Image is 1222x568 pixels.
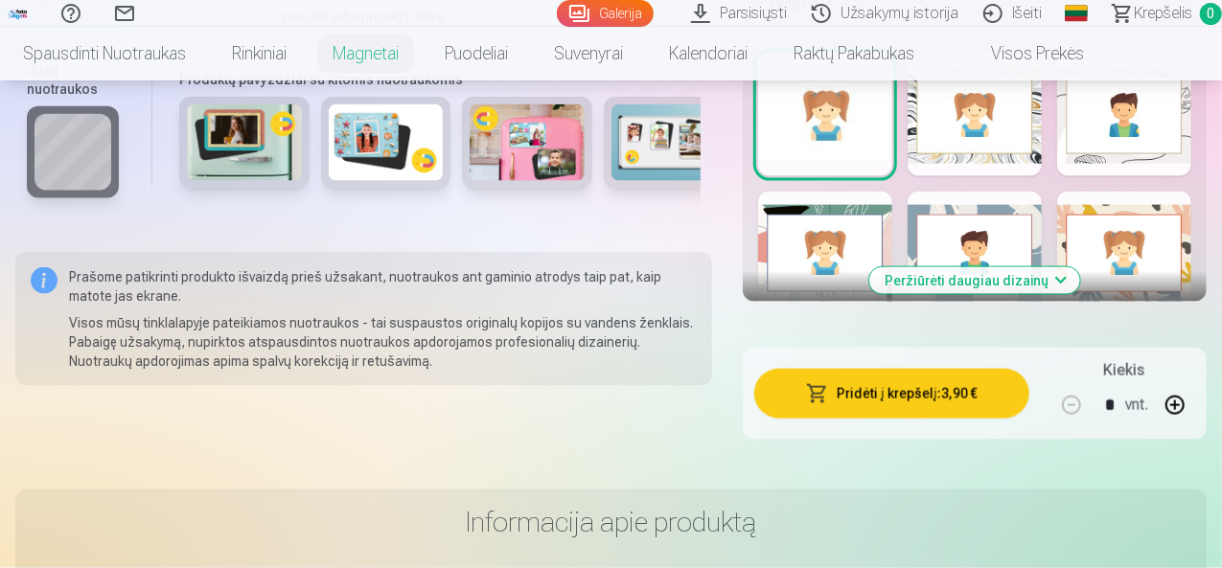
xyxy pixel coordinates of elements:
span: Krepšelis [1134,2,1192,25]
a: Suvenyrai [531,27,646,80]
h3: Informacija apie produktą [31,505,1191,539]
a: Visos prekės [937,27,1107,80]
button: Pridėti į krepšelį:3,90 € [754,369,1029,419]
p: Prašome patikrinti produkto išvaizdą prieš užsakant, nuotraukos ant gaminio atrodys taip pat, kai... [69,267,697,306]
a: Puodeliai [422,27,531,80]
p: Visos mūsų tinklalapyje pateikiamos nuotraukos - tai suspaustos originalų kopijos su vandens ženk... [69,313,697,371]
div: vnt. [1125,382,1148,428]
button: Peržiūrėti daugiau dizainų [869,267,1080,294]
span: 0 [1200,3,1222,25]
a: Rinkiniai [209,27,310,80]
img: /fa2 [8,8,29,19]
a: Kalendoriai [646,27,771,80]
a: Raktų pakabukas [771,27,937,80]
h5: Kiekis [1103,359,1144,382]
a: Magnetai [310,27,422,80]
